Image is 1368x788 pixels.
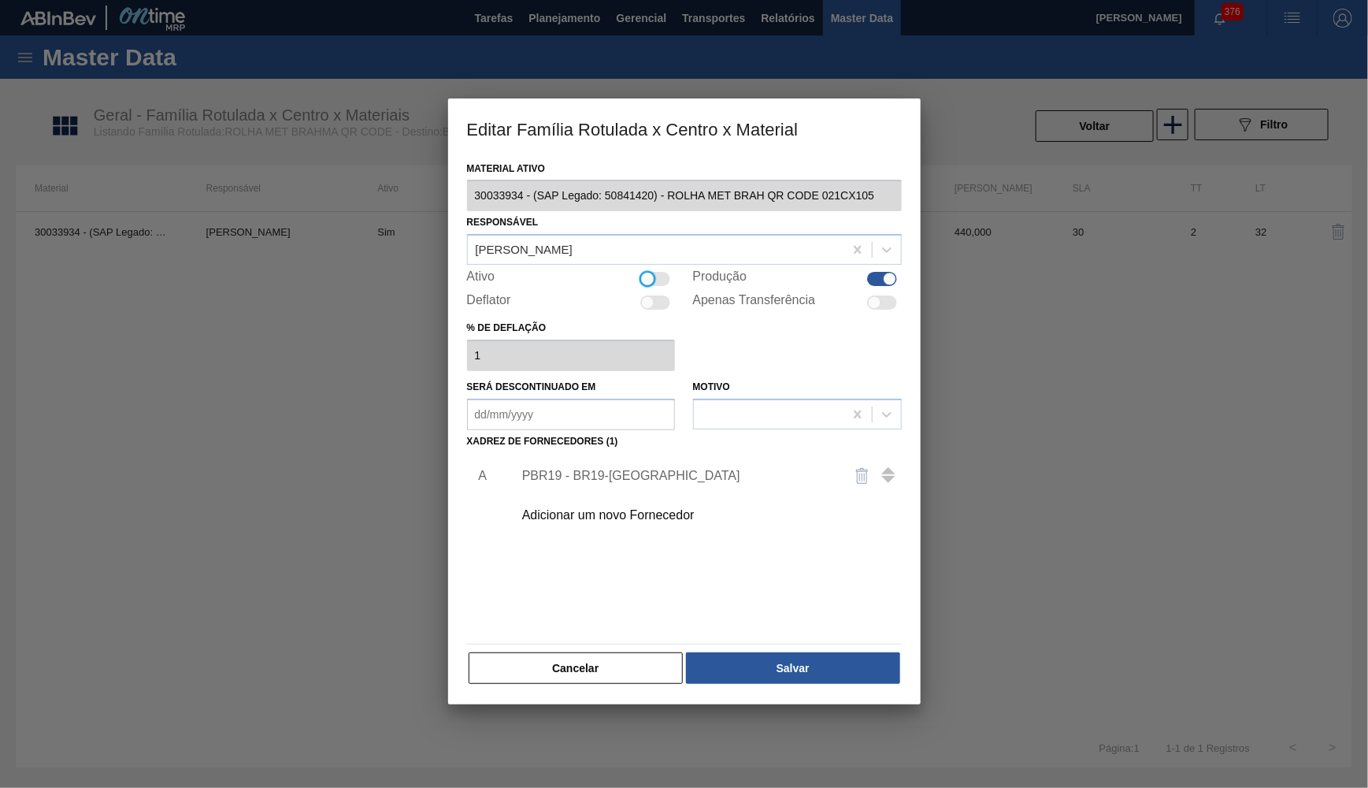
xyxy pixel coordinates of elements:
label: Material ativo [467,158,902,180]
div: [PERSON_NAME] [476,243,573,257]
label: Motivo [693,381,730,392]
div: PBR19 - BR19-[GEOGRAPHIC_DATA] [522,469,831,483]
label: % de deflação [467,317,676,340]
button: Cancelar [469,652,684,684]
label: Ativo [467,269,495,288]
button: Salvar [686,652,899,684]
label: Apenas Transferência [693,293,816,312]
label: Responsável [467,217,539,228]
input: dd/mm/yyyy [467,399,676,430]
h3: Editar Família Rotulada x Centro x Material [448,98,921,158]
label: Deflator [467,293,511,312]
img: delete-icon [853,466,872,485]
label: Será descontinuado em [467,381,596,392]
div: Adicionar um novo Fornecedor [522,508,831,522]
label: Produção [693,269,747,288]
label: Xadrez de Fornecedores (1) [467,436,618,447]
li: A [467,456,491,496]
button: delete-icon [843,457,881,495]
